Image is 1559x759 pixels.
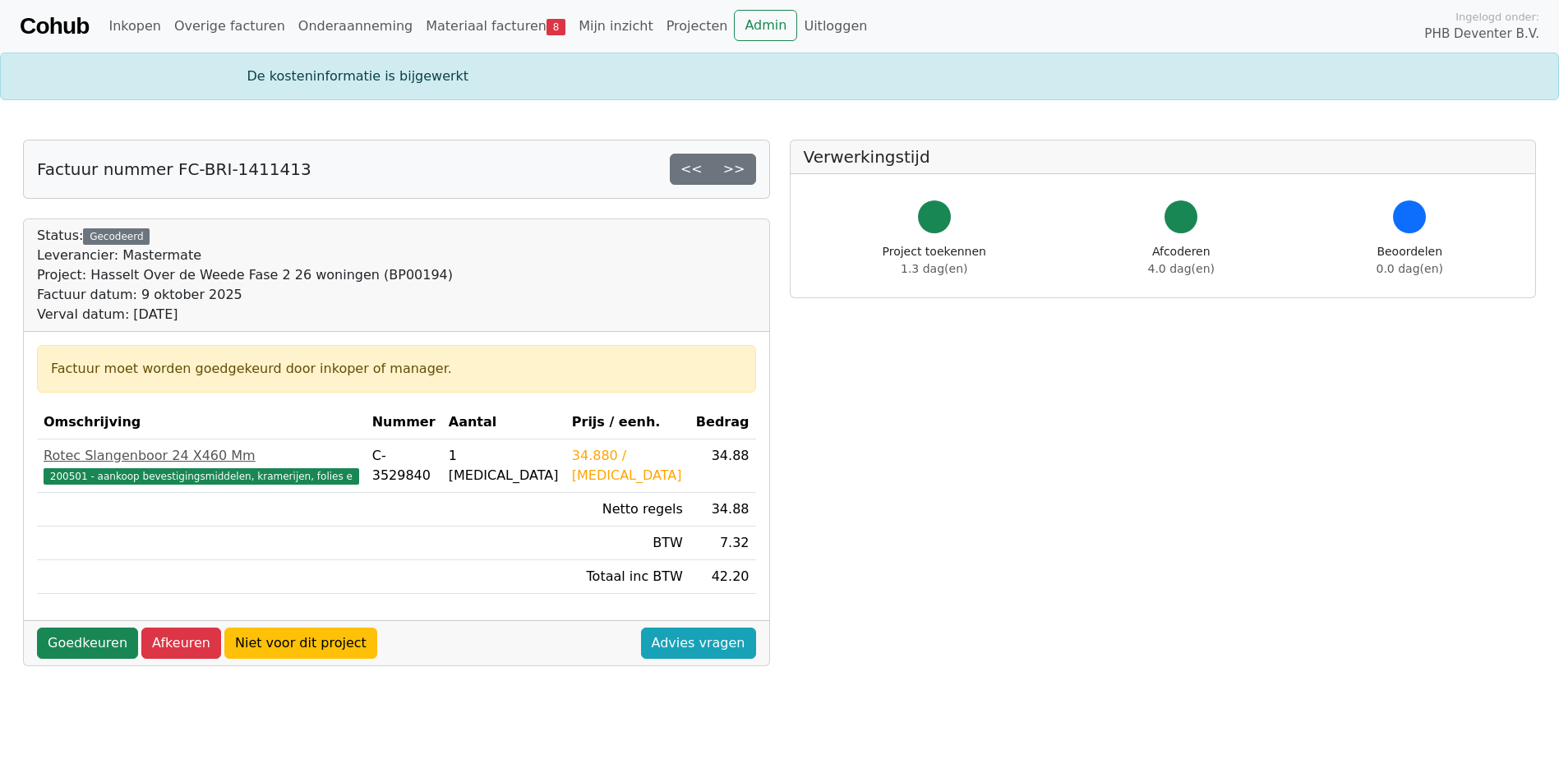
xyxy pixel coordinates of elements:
[883,243,986,278] div: Project toekennen
[442,406,565,439] th: Aantal
[44,446,359,485] a: Rotec Slangenboor 24 X460 Mm200501 - aankoop bevestigingsmiddelen, kramerijen, folies e
[1148,243,1215,278] div: Afcoderen
[37,406,366,439] th: Omschrijving
[660,10,735,43] a: Projecten
[238,67,1322,86] div: De kosteninformatie is bijgewerkt
[37,226,453,324] div: Status:
[366,439,442,493] td: C-3529840
[51,359,742,379] div: Factuur moet worden goedgekeurd door inkoper of manager.
[804,147,1523,167] h5: Verwerkingstijd
[547,19,565,35] span: 8
[901,262,967,275] span: 1.3 dag(en)
[713,154,756,185] a: >>
[37,246,453,265] div: Leverancier: Mastermate
[224,628,377,659] a: Niet voor dit project
[572,10,660,43] a: Mijn inzicht
[366,406,442,439] th: Nummer
[83,228,150,245] div: Gecodeerd
[449,446,559,485] div: 1 [MEDICAL_DATA]
[20,7,89,46] a: Cohub
[37,628,138,659] a: Goedkeuren
[292,10,419,43] a: Onderaanneming
[44,446,359,466] div: Rotec Slangenboor 24 X460 Mm
[1455,9,1539,25] span: Ingelogd onder:
[1424,25,1539,44] span: PHB Deventer B.V.
[168,10,292,43] a: Overige facturen
[734,10,797,41] a: Admin
[1377,243,1443,278] div: Beoordelen
[419,10,572,43] a: Materiaal facturen8
[37,265,453,285] div: Project: Hasselt Over de Weede Fase 2 26 woningen (BP00194)
[102,10,167,43] a: Inkopen
[797,10,874,43] a: Uitloggen
[565,527,690,560] td: BTW
[565,406,690,439] th: Prijs / eenh.
[690,560,756,594] td: 42.20
[1377,262,1443,275] span: 0.0 dag(en)
[37,159,311,179] h5: Factuur nummer FC-BRI-1411413
[690,439,756,493] td: 34.88
[37,285,453,305] div: Factuur datum: 9 oktober 2025
[1148,262,1215,275] span: 4.0 dag(en)
[572,446,683,485] div: 34.880 / [MEDICAL_DATA]
[37,305,453,324] div: Verval datum: [DATE]
[690,493,756,527] td: 34.88
[690,527,756,560] td: 7.32
[44,468,359,485] span: 200501 - aankoop bevestigingsmiddelen, kramerijen, folies e
[670,154,713,185] a: <<
[141,628,221,659] a: Afkeuren
[565,560,690,594] td: Totaal inc BTW
[690,406,756,439] th: Bedrag
[641,628,756,659] a: Advies vragen
[565,493,690,527] td: Netto regels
